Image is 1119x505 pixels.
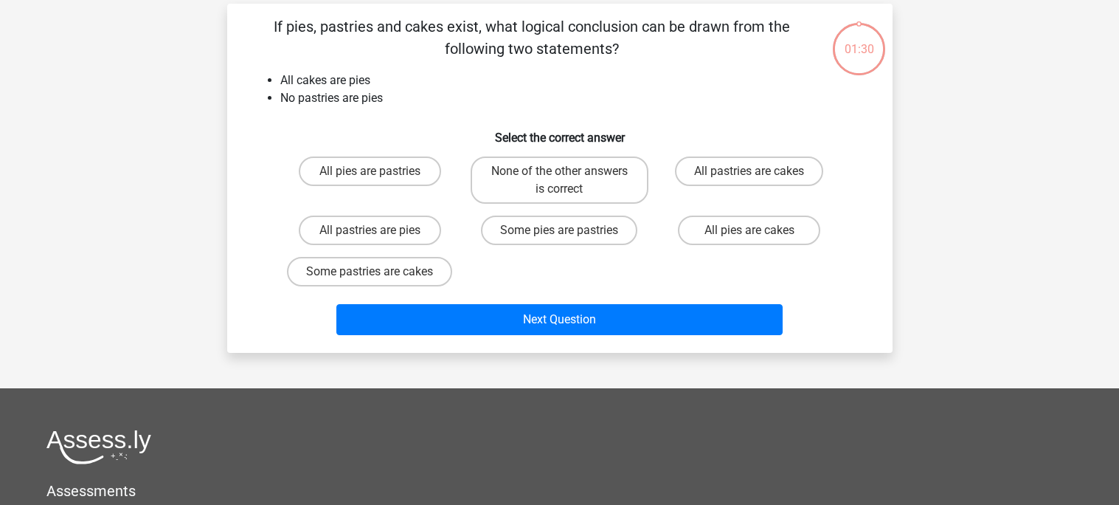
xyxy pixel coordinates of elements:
[280,72,869,89] li: All cakes are pies
[481,216,637,245] label: Some pies are pastries
[299,216,441,245] label: All pastries are pies
[678,216,820,245] label: All pies are cakes
[46,482,1073,500] h5: Assessments
[675,157,823,186] label: All pastries are cakes
[280,89,869,107] li: No pastries are pies
[46,430,151,464] img: Assessly logo
[336,304,783,335] button: Next Question
[251,16,814,60] p: If pies, pastries and cakes exist, what logical conclusion can be drawn from the following two st...
[471,157,648,204] label: None of the other answers is correct
[299,157,441,186] label: All pies are pastries
[287,257,452,286] label: Some pastries are cakes
[831,21,887,58] div: 01:30
[251,119,869,145] h6: Select the correct answer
